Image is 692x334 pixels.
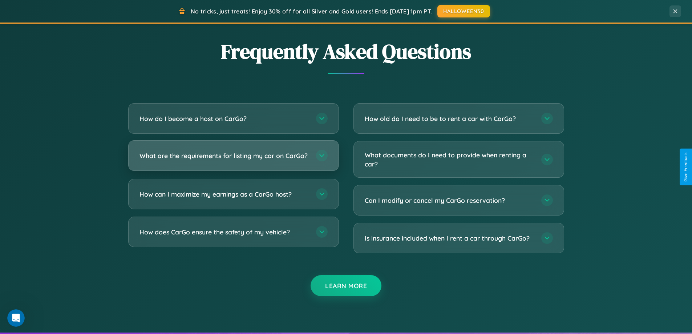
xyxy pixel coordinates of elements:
h3: What are the requirements for listing my car on CarGo? [139,151,309,160]
button: HALLOWEEN30 [437,5,490,17]
h2: Frequently Asked Questions [128,37,564,65]
h3: How old do I need to be to rent a car with CarGo? [365,114,534,123]
div: Give Feedback [683,152,688,182]
h3: How do I become a host on CarGo? [139,114,309,123]
iframe: Intercom live chat [7,309,25,327]
h3: Can I modify or cancel my CarGo reservation? [365,196,534,205]
span: No tricks, just treats! Enjoy 30% off for all Silver and Gold users! Ends [DATE] 1pm PT. [191,8,432,15]
h3: How can I maximize my earnings as a CarGo host? [139,190,309,199]
button: Learn More [311,275,381,296]
h3: What documents do I need to provide when renting a car? [365,150,534,168]
h3: How does CarGo ensure the safety of my vehicle? [139,228,309,237]
h3: Is insurance included when I rent a car through CarGo? [365,234,534,243]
